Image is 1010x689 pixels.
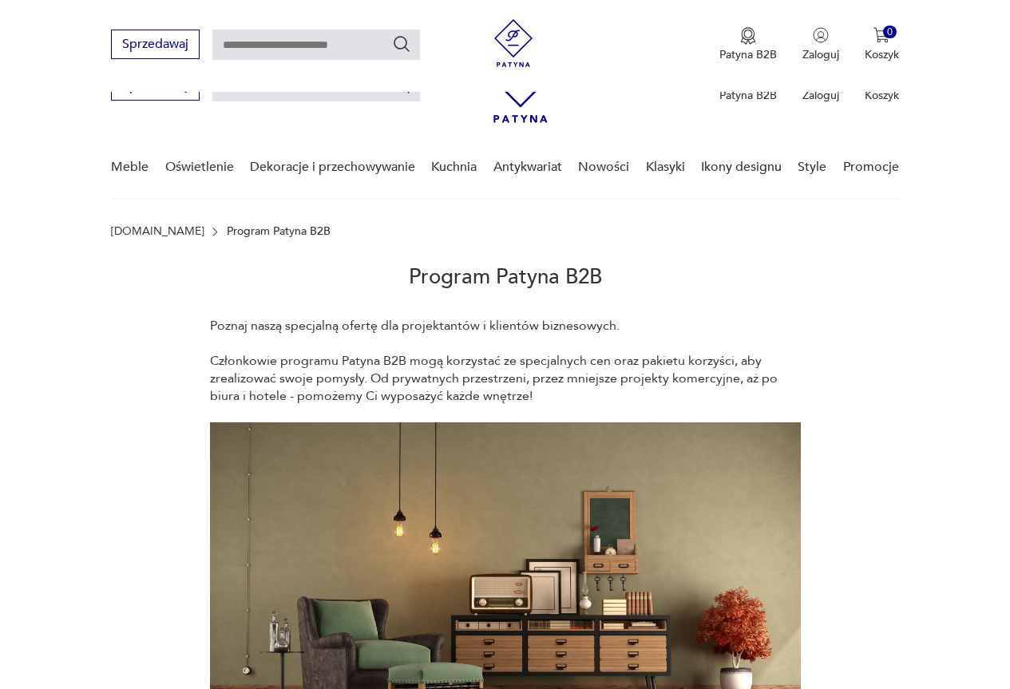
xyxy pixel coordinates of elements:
p: Patyna B2B [719,88,777,103]
img: Ikona koszyka [873,27,889,43]
a: Oświetlenie [165,137,234,198]
button: Zaloguj [802,27,839,62]
button: 0Koszyk [865,27,899,62]
a: Antykwariat [493,137,562,198]
a: Kuchnia [431,137,477,198]
p: Koszyk [865,47,899,62]
p: Zaloguj [802,47,839,62]
a: Meble [111,137,149,198]
p: Koszyk [865,88,899,103]
a: Klasyki [646,137,685,198]
img: Ikonka użytkownika [813,27,829,43]
a: Promocje [843,137,899,198]
p: Poznaj naszą specjalną ofertę dla projektantów i klientów biznesowych. [210,317,801,335]
p: Patyna B2B [719,47,777,62]
a: Dekoracje i przechowywanie [250,137,415,198]
a: Sprzedawaj [111,81,200,93]
p: Program Patyna B2B [227,225,331,238]
a: Ikony designu [701,137,782,198]
h2: Program Patyna B2B [111,238,899,317]
img: Ikona medalu [740,27,756,45]
a: [DOMAIN_NAME] [111,225,204,238]
a: Style [798,137,826,198]
a: Ikona medaluPatyna B2B [719,27,777,62]
button: Szukaj [392,34,411,53]
button: Sprzedawaj [111,30,200,59]
p: Członkowie programu Patyna B2B mogą korzystać ze specjalnych cen oraz pakietu korzyści, aby zreal... [210,352,801,405]
button: Patyna B2B [719,27,777,62]
a: Nowości [578,137,629,198]
p: Zaloguj [802,88,839,103]
div: 0 [883,26,897,39]
a: Sprzedawaj [111,40,200,51]
img: Patyna - sklep z meblami i dekoracjami vintage [489,19,537,67]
